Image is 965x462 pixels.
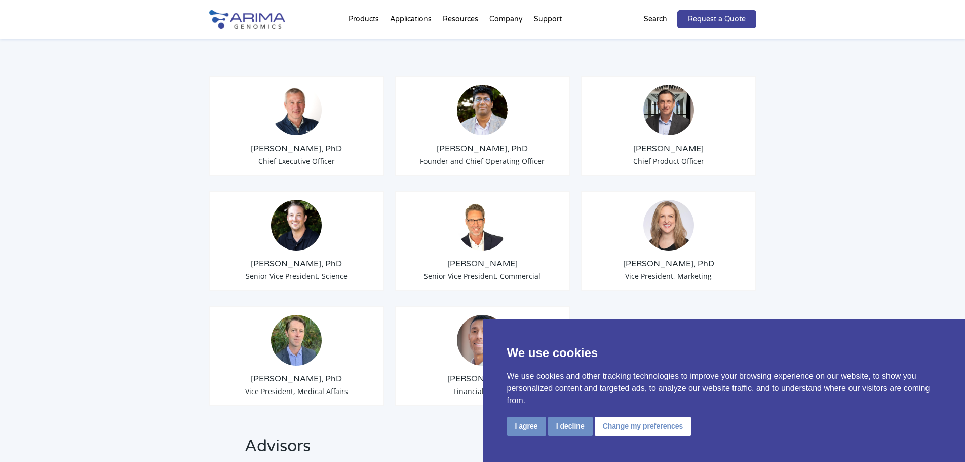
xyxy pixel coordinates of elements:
[424,271,541,281] span: Senior Vice President, Commercial
[643,85,694,135] img: Chris-Roberts.jpg
[218,258,376,269] h3: [PERSON_NAME], PhD
[453,386,511,396] span: Financial Advisor
[590,143,748,154] h3: [PERSON_NAME]
[271,200,322,251] img: Anthony-Schmitt_Arima-Genomics.png
[644,13,667,26] p: Search
[590,258,748,269] h3: [PERSON_NAME], PhD
[209,10,285,29] img: Arima-Genomics-logo
[625,271,712,281] span: Vice President, Marketing
[507,417,546,436] button: I agree
[457,200,508,251] img: David-Duvall-Headshot.jpg
[218,143,376,154] h3: [PERSON_NAME], PhD
[633,156,704,166] span: Chief Product Officer
[595,417,691,436] button: Change my preferences
[271,85,322,135] img: Tom-Willis.jpg
[548,417,593,436] button: I decline
[404,143,562,154] h3: [PERSON_NAME], PhD
[218,373,376,384] h3: [PERSON_NAME], PhD
[643,200,694,251] img: 19364919-cf75-45a2-a608-1b8b29f8b955.jpg
[246,271,348,281] span: Senior Vice President, Science
[420,156,545,166] span: Founder and Chief Operating Officer
[258,156,335,166] span: Chief Executive Officer
[677,10,756,28] a: Request a Quote
[507,370,941,407] p: We use cookies and other tracking technologies to improve your browsing experience on our website...
[271,315,322,366] img: 1632501909860.jpeg
[507,344,941,362] p: We use cookies
[457,315,508,366] img: A.-Seltser-Headshot.jpeg
[457,85,508,135] img: Sid-Selvaraj_Arima-Genomics.png
[404,258,562,269] h3: [PERSON_NAME]
[245,386,348,396] span: Vice President, Medical Affairs
[404,373,562,384] h3: [PERSON_NAME]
